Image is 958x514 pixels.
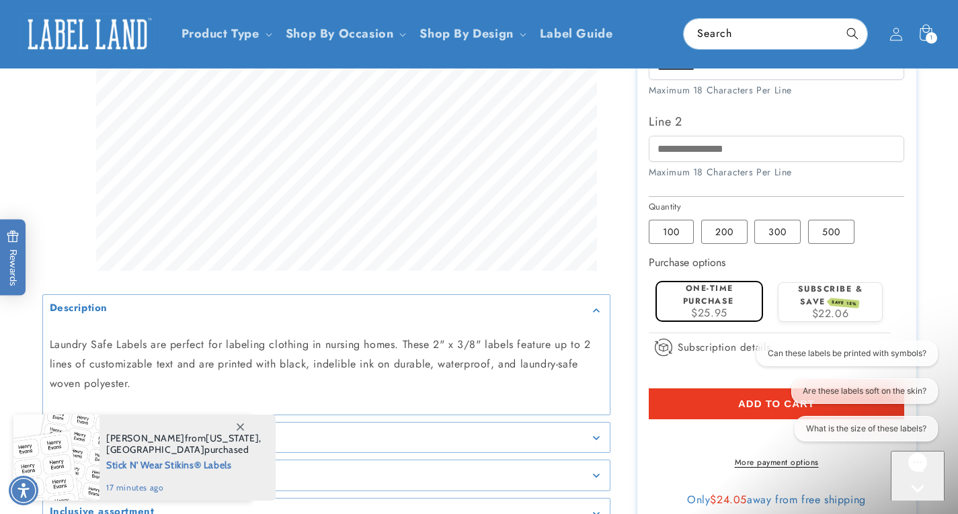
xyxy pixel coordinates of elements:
[838,19,867,48] button: Search
[532,18,621,50] a: Label Guide
[540,26,613,42] span: Label Guide
[649,220,694,244] label: 100
[50,302,108,315] h2: Description
[649,493,904,507] div: Only away from free shipping
[691,305,727,320] span: $25.95
[754,220,801,244] label: 300
[43,460,610,490] summary: Details
[173,18,278,50] summary: Product Type
[43,295,610,325] summary: Description
[930,32,933,44] span: 1
[43,423,610,453] summary: Features
[106,456,262,472] span: Stick N' Wear Stikins® Labels
[106,432,185,444] span: [PERSON_NAME]
[7,230,19,286] span: Rewards
[278,18,412,50] summary: Shop By Occasion
[9,476,38,505] div: Accessibility Menu
[106,482,262,494] span: 17 minutes ago
[106,443,204,456] span: [GEOGRAPHIC_DATA]
[808,220,854,244] label: 500
[717,492,747,507] span: 24.05
[798,283,863,308] label: Subscribe & save
[286,26,394,42] span: Shop By Occasion
[20,13,155,55] img: Label Land
[683,282,734,307] label: One-time purchase
[50,336,603,394] p: Laundry Safe Labels are perfect for labeling clothing in nursing homes. These 2" x 3/8" labels fe...
[649,111,904,132] label: Line 2
[649,200,682,214] legend: Quantity
[420,25,513,42] a: Shop By Design
[411,18,531,50] summary: Shop By Design
[710,492,717,507] span: $
[649,165,904,179] div: Maximum 18 Characters Per Line
[649,83,904,97] div: Maximum 18 Characters Per Line
[701,220,748,244] label: 200
[649,388,904,419] button: Add to cart
[206,432,259,444] span: [US_STATE]
[106,433,262,456] span: from , purchased
[738,398,815,410] span: Add to cart
[15,8,160,60] a: Label Land
[812,306,849,321] span: $22.06
[747,341,945,454] iframe: Gorgias live chat conversation starters
[891,451,945,501] iframe: Gorgias live chat messenger
[678,339,771,355] span: Subscription details
[829,298,859,308] span: SAVE 15%
[649,456,904,468] a: More payment options
[182,25,260,42] a: Product Type
[649,255,725,270] label: Purchase options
